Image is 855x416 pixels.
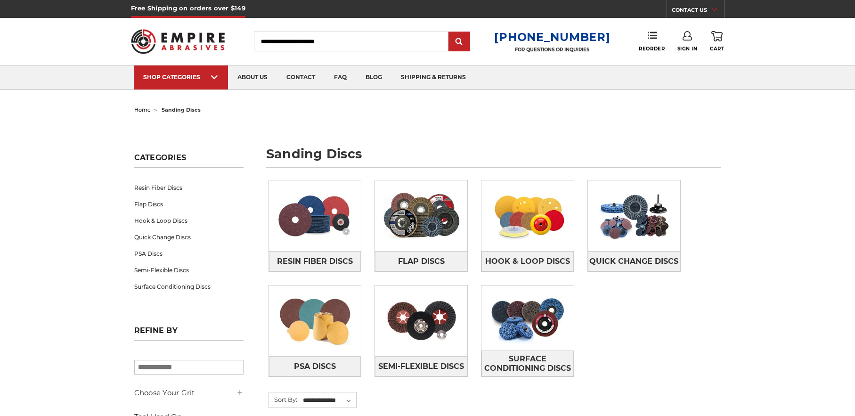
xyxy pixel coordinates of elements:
[375,356,467,376] a: Semi-Flexible Discs
[131,23,225,60] img: Empire Abrasives
[134,245,244,262] a: PSA Discs
[269,251,361,271] a: Resin Fiber Discs
[710,31,724,52] a: Cart
[269,183,361,248] img: Resin Fiber Discs
[391,65,475,90] a: shipping & returns
[269,392,297,407] label: Sort By:
[277,253,353,269] span: Resin Fiber Discs
[134,278,244,295] a: Surface Conditioning Discs
[639,46,665,52] span: Reorder
[481,285,574,351] img: Surface Conditioning Discs
[378,359,464,375] span: Semi-Flexible Discs
[481,251,574,271] a: Hook & Loop Discs
[134,196,244,212] a: Flap Discs
[589,253,678,269] span: Quick Change Discs
[375,288,467,353] img: Semi-Flexible Discs
[450,33,469,51] input: Submit
[294,359,336,375] span: PSA Discs
[134,326,244,341] h5: Refine by
[588,183,680,248] img: Quick Change Discs
[134,262,244,278] a: Semi-Flexible Discs
[375,183,467,248] img: Flap Discs
[485,253,570,269] span: Hook & Loop Discs
[162,106,201,113] span: sanding discs
[325,65,356,90] a: faq
[494,30,610,44] a: [PHONE_NUMBER]
[301,393,356,408] select: Sort By:
[134,212,244,229] a: Hook & Loop Discs
[269,356,361,376] a: PSA Discs
[277,65,325,90] a: contact
[134,229,244,245] a: Quick Change Discs
[481,183,574,248] img: Hook & Loop Discs
[228,65,277,90] a: about us
[134,153,244,168] h5: Categories
[482,351,573,376] span: Surface Conditioning Discs
[134,106,151,113] a: home
[375,251,467,271] a: Flap Discs
[672,5,724,18] a: CONTACT US
[710,46,724,52] span: Cart
[143,73,219,81] div: SHOP CATEGORIES
[588,251,680,271] a: Quick Change Discs
[266,147,721,168] h1: sanding discs
[269,288,361,353] img: PSA Discs
[494,47,610,53] p: FOR QUESTIONS OR INQUIRIES
[134,179,244,196] a: Resin Fiber Discs
[134,387,244,399] h5: Choose Your Grit
[356,65,391,90] a: blog
[398,253,445,269] span: Flap Discs
[481,351,574,376] a: Surface Conditioning Discs
[639,31,665,51] a: Reorder
[677,46,698,52] span: Sign In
